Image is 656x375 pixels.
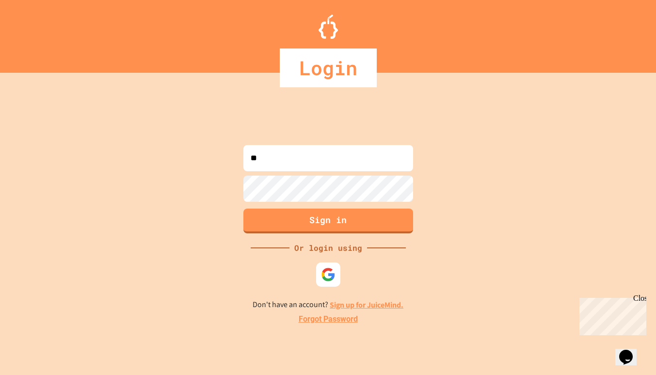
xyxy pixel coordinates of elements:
div: Login [280,49,377,87]
div: Chat with us now!Close [4,4,67,62]
a: Forgot Password [299,313,358,325]
a: Sign up for JuiceMind. [330,300,403,310]
button: Sign in [243,209,413,233]
img: Logo.svg [319,15,338,39]
iframe: chat widget [576,294,646,335]
p: Don't have an account? [253,299,403,311]
iframe: chat widget [615,336,646,365]
img: google-icon.svg [321,267,336,282]
div: Or login using [289,242,367,254]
